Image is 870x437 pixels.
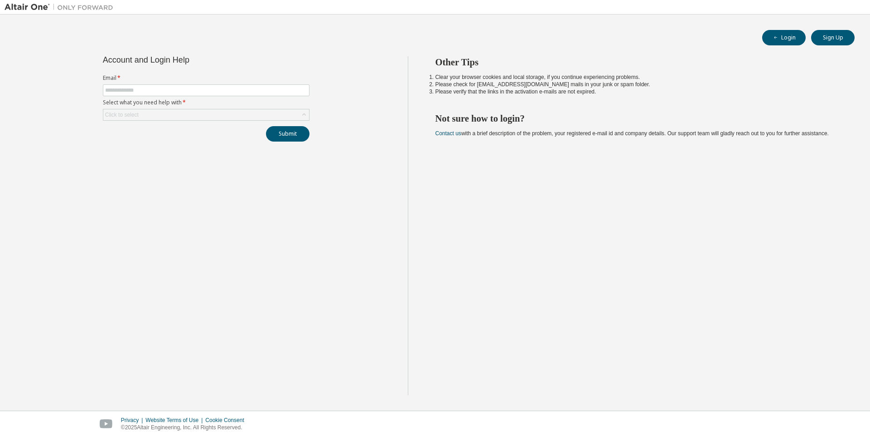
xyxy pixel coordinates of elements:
div: Privacy [121,417,145,424]
span: with a brief description of the problem, your registered e-mail id and company details. Our suppo... [435,130,829,137]
label: Select what you need help with [103,99,309,106]
button: Submit [266,126,309,142]
img: youtube.svg [100,419,113,429]
div: Website Terms of Use [145,417,205,424]
li: Please check for [EMAIL_ADDRESS][DOMAIN_NAME] mails in your junk or spam folder. [435,81,839,88]
h2: Not sure how to login? [435,113,839,124]
h2: Other Tips [435,56,839,68]
img: Altair One [5,3,118,12]
div: Click to select [103,109,309,120]
button: Sign Up [811,30,855,45]
label: Email [103,74,309,82]
div: Cookie Consent [205,417,249,424]
div: Account and Login Help [103,56,268,64]
a: Contact us [435,130,461,137]
p: © 2025 Altair Engineering, Inc. All Rights Reserved. [121,424,250,432]
li: Please verify that the links in the activation e-mails are not expired. [435,88,839,95]
button: Login [762,30,806,45]
li: Clear your browser cookies and local storage, if you continue experiencing problems. [435,74,839,81]
div: Click to select [105,111,139,118]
